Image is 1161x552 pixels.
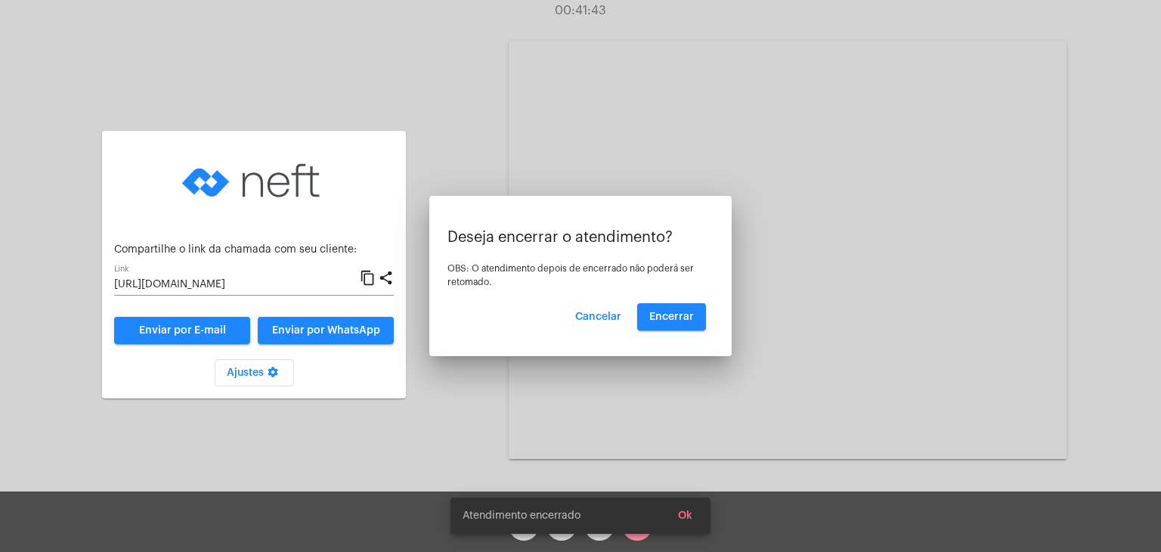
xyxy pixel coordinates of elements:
[649,312,694,322] span: Encerrar
[447,264,694,287] span: OBS: O atendimento depois de encerrado não poderá ser retomado.
[139,325,226,336] span: Enviar por E-mail
[563,303,633,330] button: Cancelar
[447,229,714,246] p: Deseja encerrar o atendimento?
[678,510,692,521] span: Ok
[637,303,706,330] button: Encerrar
[378,269,394,287] mat-icon: share
[463,508,580,523] span: Atendimento encerrado
[272,325,380,336] span: Enviar por WhatsApp
[114,244,394,256] p: Compartilhe o link da chamada com seu cliente:
[264,366,282,384] mat-icon: settings
[575,312,621,322] span: Cancelar
[555,5,606,17] span: 00:41:43
[227,367,282,378] span: Ajustes
[360,269,376,287] mat-icon: content_copy
[178,143,330,219] img: logo-neft-novo-2.png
